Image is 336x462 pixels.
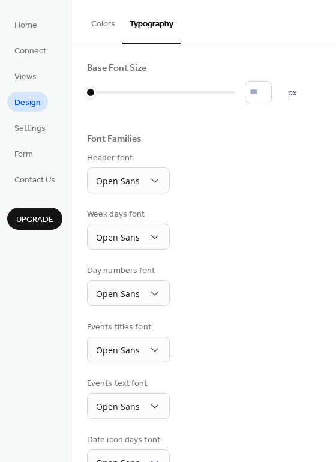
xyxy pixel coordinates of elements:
[96,401,140,412] span: Open Sans
[7,14,44,34] a: Home
[14,19,37,32] span: Home
[7,143,40,163] a: Form
[96,344,140,356] span: Open Sans
[7,169,62,189] a: Contact Us
[87,62,146,75] div: Base Font Size
[87,434,167,446] div: Date icon days font
[87,208,167,221] div: Week days font
[96,175,140,187] span: Open Sans
[288,87,297,100] span: px
[96,232,140,243] span: Open Sans
[14,122,46,135] span: Settings
[7,92,48,112] a: Design
[96,288,140,299] span: Open Sans
[14,71,37,83] span: Views
[87,377,167,390] div: Events text font
[14,174,55,187] span: Contact Us
[87,152,167,164] div: Header font
[16,214,53,226] span: Upgrade
[7,208,62,230] button: Upgrade
[87,133,142,146] div: Font Families
[7,118,53,137] a: Settings
[87,321,167,334] div: Events titles font
[7,66,44,86] a: Views
[7,40,53,60] a: Connect
[14,148,33,161] span: Form
[14,45,46,58] span: Connect
[87,265,167,277] div: Day numbers font
[14,97,41,109] span: Design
